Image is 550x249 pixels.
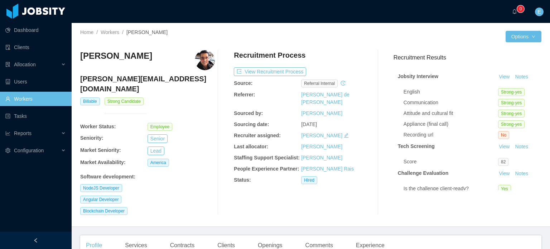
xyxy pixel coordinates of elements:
[5,40,66,54] a: icon: auditClients
[301,155,342,161] a: [PERSON_NAME]
[80,159,126,165] b: Market Availability:
[80,97,100,105] span: Billable
[5,148,10,153] i: icon: setting
[498,185,511,193] span: Yes
[80,196,121,203] span: Angular Developer
[80,184,122,192] span: NodeJS Developer
[5,131,10,136] i: icon: line-chart
[148,123,172,131] span: Employee
[404,99,498,106] div: Communication
[148,159,169,167] span: America
[126,29,168,35] span: [PERSON_NAME]
[80,174,135,179] b: Software development :
[234,133,281,138] b: Recruiter assigned:
[404,185,498,192] div: Is the challenge client-ready?
[301,144,342,149] a: [PERSON_NAME]
[301,92,349,105] a: [PERSON_NAME] de [PERSON_NAME]
[234,69,306,75] a: icon: exportView Recruitment Process
[234,50,305,60] h4: Recruitment Process
[506,31,541,42] button: Optionsicon: down
[234,177,251,183] b: Status:
[80,29,93,35] a: Home
[301,133,342,138] a: [PERSON_NAME]
[5,92,66,106] a: icon: userWorkers
[498,131,509,139] span: No
[234,144,268,149] b: Last allocator:
[234,110,263,116] b: Sourced by:
[234,121,269,127] b: Sourcing date:
[234,166,299,172] b: People Experience Partner:
[80,50,152,62] h3: [PERSON_NAME]
[148,147,164,155] button: Lead
[398,73,439,79] strong: Jobsity Interview
[96,29,98,35] span: /
[14,62,36,67] span: Allocation
[498,88,525,96] span: Strong-yes
[80,135,103,141] b: Seniority:
[195,50,215,70] img: 0a02b5be-f8f9-43df-9a38-3e40a315c473_664c98723d345-400w.png
[498,158,508,166] span: 82
[404,120,498,128] div: Appliance (final call)
[512,9,517,14] i: icon: bell
[496,74,512,80] a: View
[517,5,524,13] sup: 0
[341,81,346,86] i: icon: history
[404,158,498,166] div: Score
[5,62,10,67] i: icon: solution
[105,97,144,105] span: Strong Candidate
[148,134,168,143] button: Senior
[101,29,119,35] a: Workers
[512,73,531,81] button: Notes
[122,29,124,35] span: /
[512,143,531,151] button: Notes
[498,120,525,128] span: Strong-yes
[80,207,127,215] span: Blockchain Developer
[498,99,525,107] span: Strong-yes
[14,148,44,153] span: Configuration
[398,170,449,176] strong: Challenge Evaluation
[301,166,354,172] a: [PERSON_NAME] Rais
[5,109,66,123] a: icon: profileTasks
[512,169,531,178] button: Notes
[5,23,66,37] a: icon: pie-chartDashboard
[80,147,121,153] b: Market Seniority:
[394,53,541,62] h3: Recruitment Results
[398,143,435,149] strong: Tech Screening
[234,92,255,97] b: Referrer:
[14,130,32,136] span: Reports
[80,74,215,94] h4: [PERSON_NAME][EMAIL_ADDRESS][DOMAIN_NAME]
[404,131,498,139] div: Recording url
[498,110,525,118] span: Strong-yes
[344,133,349,138] i: icon: edit
[404,110,498,117] div: Attitude and cultural fit
[404,88,498,96] div: English
[301,110,342,116] a: [PERSON_NAME]
[496,144,512,149] a: View
[234,80,252,86] b: Source:
[234,155,300,161] b: Staffing Support Specialist:
[301,121,317,127] span: [DATE]
[537,8,541,16] span: E
[5,75,66,89] a: icon: robotUsers
[80,124,116,129] b: Worker Status:
[234,67,306,76] button: icon: exportView Recruitment Process
[301,176,317,184] span: Hired
[301,80,338,87] span: Referral internal
[496,171,512,176] a: View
